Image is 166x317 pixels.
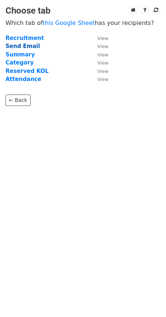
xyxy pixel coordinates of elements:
[90,76,108,82] a: View
[97,69,108,74] small: View
[90,35,108,41] a: View
[6,19,160,27] p: Which tab of has your recipients?
[6,76,41,82] a: Attendance
[90,59,108,66] a: View
[97,60,108,66] small: View
[90,43,108,49] a: View
[6,95,30,106] a: ← Back
[97,77,108,82] small: View
[129,282,166,317] iframe: Chat Widget
[6,51,35,58] a: Summary
[6,43,40,49] a: Send Email
[97,36,108,41] small: View
[6,5,160,16] h3: Choose tab
[6,68,48,74] a: Reserved KOL
[97,44,108,49] small: View
[6,59,34,66] a: Category
[90,68,108,74] a: View
[97,52,108,58] small: View
[43,19,95,26] a: this Google Sheet
[90,51,108,58] a: View
[6,35,44,41] a: Recruitment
